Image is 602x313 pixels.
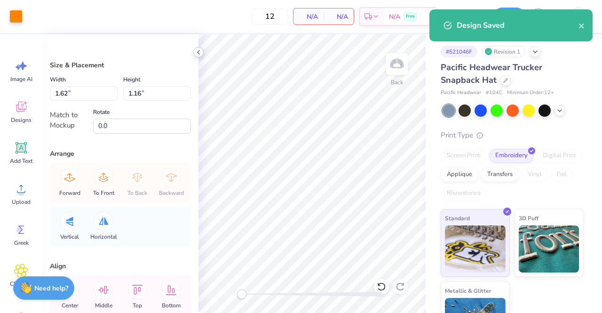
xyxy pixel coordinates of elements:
[388,55,406,73] img: Back
[445,213,470,223] span: Standard
[441,62,542,86] span: Pacific Headwear Trucker Snapback Hat
[93,189,114,197] span: To Front
[50,149,191,159] div: Arrange
[95,302,112,309] span: Middle
[551,168,573,182] div: Foil
[60,233,79,241] span: Vertical
[252,8,288,25] input: – –
[93,106,110,118] label: Rotate
[50,74,66,85] label: Width
[486,89,502,97] span: # 104C
[237,289,246,299] div: Accessibility label
[34,284,68,293] strong: Need help?
[489,149,534,163] div: Embroidery
[329,12,348,22] span: N/A
[481,168,519,182] div: Transfers
[441,186,486,201] div: Rhinestones
[90,233,117,241] span: Horizontal
[299,12,318,22] span: N/A
[50,110,87,131] div: Match to Mockup
[457,20,578,31] div: Design Saved
[441,168,478,182] div: Applique
[162,302,181,309] span: Bottom
[133,302,142,309] span: Top
[441,46,477,57] div: # 521046F
[59,189,80,197] span: Forward
[14,239,29,247] span: Greek
[445,225,506,273] img: Standard
[578,20,585,31] button: close
[10,157,32,165] span: Add Text
[554,7,593,26] a: CR
[522,168,548,182] div: Vinyl
[441,130,583,141] div: Print Type
[441,89,481,97] span: Pacific Headwear
[519,225,579,273] img: 3D Puff
[391,78,403,87] div: Back
[537,149,582,163] div: Digital Print
[570,7,588,26] img: Conner Roberts
[12,198,31,206] span: Upload
[519,213,539,223] span: 3D Puff
[50,60,191,70] div: Size & Placement
[62,302,78,309] span: Center
[507,89,554,97] span: Minimum Order: 12 +
[406,13,415,20] span: Free
[11,116,32,124] span: Designs
[482,46,525,57] div: Revision 1
[443,7,489,26] input: Untitled Design
[50,261,191,271] div: Align
[445,286,491,296] span: Metallic & Glitter
[441,149,486,163] div: Screen Print
[389,12,400,22] span: N/A
[10,75,32,83] span: Image AI
[123,74,140,85] label: Height
[6,280,37,295] span: Clipart & logos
